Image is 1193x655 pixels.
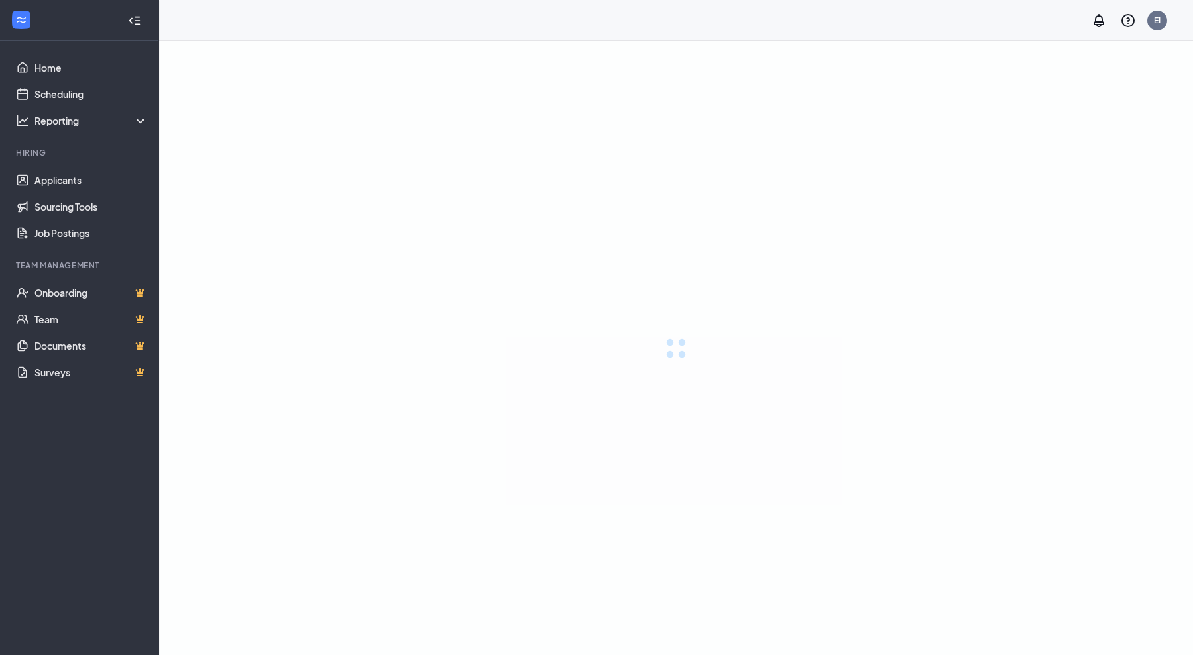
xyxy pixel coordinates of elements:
[15,13,28,26] svg: WorkstreamLogo
[34,54,148,81] a: Home
[1120,13,1136,28] svg: QuestionInfo
[128,14,141,27] svg: Collapse
[16,114,29,127] svg: Analysis
[34,359,148,385] a: SurveysCrown
[34,167,148,193] a: Applicants
[34,306,148,332] a: TeamCrown
[16,147,145,158] div: Hiring
[34,220,148,246] a: Job Postings
[1154,15,1161,26] div: EI
[34,332,148,359] a: DocumentsCrown
[34,81,148,107] a: Scheduling
[34,193,148,220] a: Sourcing Tools
[34,114,148,127] div: Reporting
[16,260,145,271] div: Team Management
[34,279,148,306] a: OnboardingCrown
[1091,13,1107,28] svg: Notifications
